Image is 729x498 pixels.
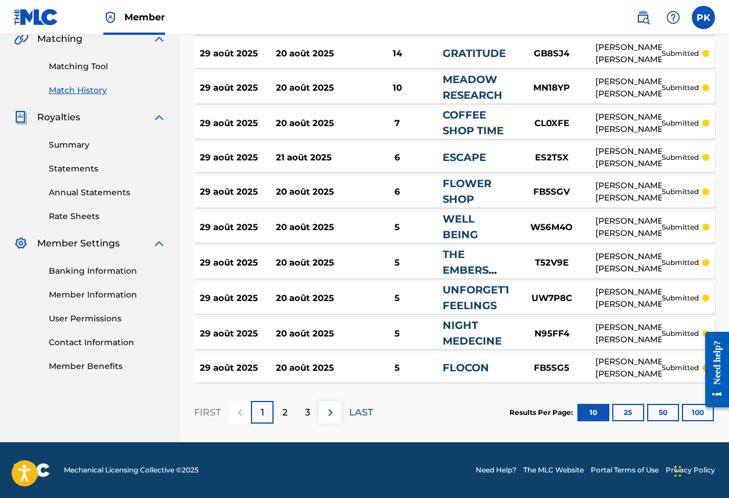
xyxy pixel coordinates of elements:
div: W56M4O [508,221,595,234]
iframe: Chat Widget [671,442,729,498]
a: Portal Terms of Use [591,465,659,475]
span: Member [124,10,165,24]
a: FLOWER SHOP [443,177,491,206]
div: 29 août 2025 [200,292,276,305]
div: 14 [351,47,443,60]
div: 10 [351,81,443,95]
div: Help [662,6,685,29]
img: Member Settings [14,237,28,250]
div: [PERSON_NAME] [PERSON_NAME] [595,356,662,380]
div: 6 [351,185,443,199]
img: help [666,10,680,24]
p: 3 [305,406,310,420]
div: 20 août 2025 [276,361,352,375]
a: Banking Information [49,265,166,277]
div: [PERSON_NAME] [PERSON_NAME] [595,286,662,310]
a: GRATITUDE [443,47,506,60]
a: The MLC Website [523,465,584,475]
div: 29 août 2025 [200,185,276,199]
a: Statements [49,163,166,175]
a: ESCAPE [443,151,486,164]
div: Widget de chat [671,442,729,498]
div: 21 août 2025 [276,151,352,164]
span: Royalties [37,110,80,124]
a: NIGHT MEDECINE [443,319,502,347]
a: COFFEE SHOP TIME [443,109,504,137]
div: 20 août 2025 [276,292,352,305]
a: WELL BEING [443,213,478,241]
a: Rate Sheets [49,210,166,223]
button: 25 [612,404,644,421]
img: expand [152,110,166,124]
div: UW7P8C [508,292,595,305]
div: 29 août 2025 [200,221,276,234]
div: FB5SG5 [508,361,595,375]
a: UNFORGETTABLE FEELINGS [443,284,540,312]
div: 5 [351,256,443,270]
p: submitted [662,83,699,93]
a: Member Benefits [49,360,166,372]
div: 29 août 2025 [200,256,276,270]
span: Matching [37,32,82,46]
a: THE EMBERS TRYING TO TOUCH THE MOON [443,248,507,324]
p: submitted [662,48,699,59]
div: [PERSON_NAME] [PERSON_NAME] [595,321,662,346]
div: [PERSON_NAME] [PERSON_NAME] [595,180,662,204]
div: 5 [351,292,443,305]
a: Privacy Policy [666,465,715,475]
button: 50 [647,404,679,421]
div: [PERSON_NAME] [PERSON_NAME] [595,250,662,275]
div: Glisser [674,454,681,489]
a: Member Information [49,289,166,301]
div: MN18YP [508,81,595,95]
img: Top Rightsholder [103,10,117,24]
a: MEADOW RESEARCH [443,73,502,102]
div: 20 août 2025 [276,117,352,130]
img: MLC Logo [14,9,59,26]
div: User Menu [692,6,715,29]
div: CL0XFE [508,117,595,130]
p: 2 [282,406,288,420]
div: 7 [351,117,443,130]
a: User Permissions [49,313,166,325]
p: submitted [662,118,699,128]
img: Royalties [14,110,28,124]
iframe: Resource Center [696,321,729,417]
a: Match History [49,84,166,96]
p: 1 [261,406,264,420]
span: Member Settings [37,237,120,250]
p: Results Per Page: [509,407,576,418]
div: 5 [351,221,443,234]
img: expand [152,237,166,250]
p: submitted [662,187,699,197]
a: Summary [49,139,166,151]
div: 5 [351,327,443,341]
a: FLOCON [443,361,489,374]
p: submitted [662,152,699,163]
div: N95FF4 [508,327,595,341]
a: Need Help? [476,465,516,475]
div: 29 août 2025 [200,327,276,341]
div: GB8SJ4 [508,47,595,60]
div: 6 [351,151,443,164]
div: [PERSON_NAME] [PERSON_NAME] [595,76,662,100]
p: submitted [662,328,699,339]
div: 29 août 2025 [200,361,276,375]
a: Public Search [631,6,655,29]
img: Matching [14,32,28,46]
span: Mechanical Licensing Collective © 2025 [64,465,199,475]
button: 10 [577,404,609,421]
div: 20 août 2025 [276,327,352,341]
div: [PERSON_NAME] [PERSON_NAME] [595,215,662,239]
p: submitted [662,257,699,268]
p: FIRST [194,406,221,420]
div: [PERSON_NAME] [PERSON_NAME] [595,145,662,170]
div: ES2T5X [508,151,595,164]
div: 20 août 2025 [276,47,352,60]
img: expand [152,32,166,46]
img: right [324,406,337,420]
div: 20 août 2025 [276,256,352,270]
div: 29 août 2025 [200,151,276,164]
